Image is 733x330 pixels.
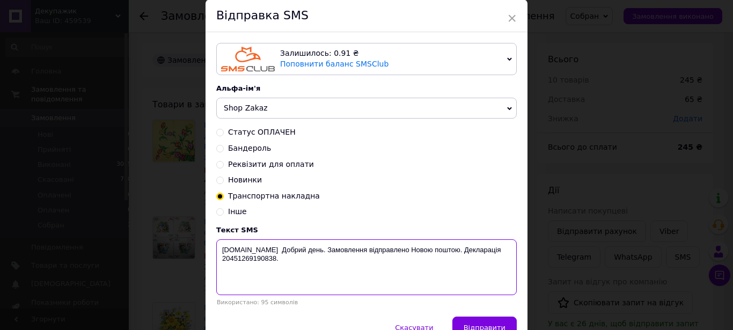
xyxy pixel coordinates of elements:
[216,299,517,306] div: Використано: 95 символів
[228,160,314,168] span: Реквізити для оплати
[280,60,389,68] a: Поповнити баланс SMSClub
[216,239,517,295] textarea: [DOMAIN_NAME] Добрий день. Замовлення відправлено Новою поштою. Декларація 20451269190838.
[228,144,271,152] span: Бандероль
[507,9,517,27] span: ×
[224,104,268,112] span: Shop Zakaz
[216,84,260,92] span: Альфа-ім'я
[228,128,296,136] span: Статус ОПЛАЧЕН
[216,226,517,234] div: Текст SMS
[228,192,320,200] span: Транспортна накладна
[280,48,503,59] div: Залишилось: 0.91 ₴
[228,207,247,216] span: Інше
[228,175,262,184] span: Новинки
